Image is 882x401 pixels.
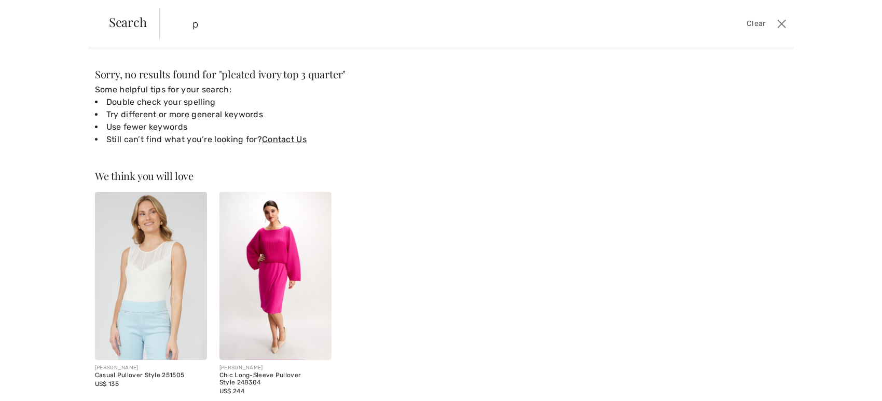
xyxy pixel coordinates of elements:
div: [PERSON_NAME] [95,364,207,372]
img: Casual Pullover Style 251505. Off White [95,192,207,360]
li: Double check your spelling [95,96,581,108]
iframe: Small video preview of a live video [8,366,37,395]
span: pleated ivory top 3 quarter [222,67,342,81]
div: Chic Long-Sleeve Pullover Style 248304 [219,372,332,386]
div: Sorry, no results found for " " [95,69,581,79]
button: Close [774,16,790,32]
span: Search [109,16,147,28]
li: Try different or more general keywords [95,108,581,121]
span: Chat [23,7,44,17]
div: Casual Pullover Style 251505 [95,372,207,379]
li: Use fewer keywords [95,121,581,133]
span: US$ 244 [219,388,244,395]
span: US$ 135 [95,380,119,388]
span: We think you will love [95,169,194,183]
div: Some helpful tips for your search: [95,84,581,146]
input: TYPE TO SEARCH [185,8,627,39]
img: Chic Long-Sleeve Pullover Style 248304. Off White [219,192,332,360]
div: [PERSON_NAME] [219,364,332,372]
a: Contact Us [262,134,307,144]
span: Clear [747,18,766,30]
li: Still can’t find what you’re looking for? [95,133,581,146]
